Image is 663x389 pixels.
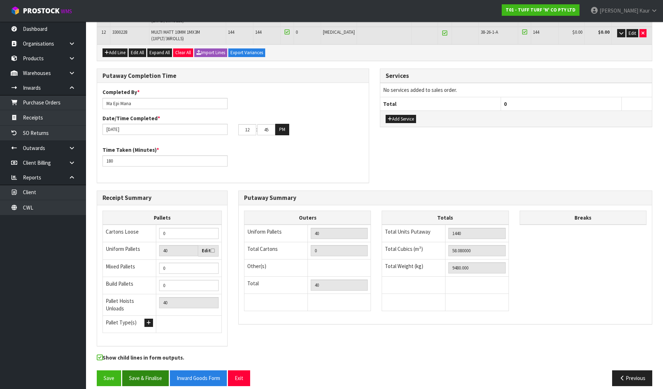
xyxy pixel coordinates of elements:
span: 12 [101,29,106,35]
h3: Receipt Summary [102,194,222,201]
span: MULTI MATT 10MM 1MX3M (1XPLT/36ROLLS) [151,29,200,42]
label: Edit [202,247,215,254]
td: : [256,124,257,135]
td: Total Weight (kg) [382,259,445,277]
span: [MEDICAL_DATA] [323,29,355,35]
td: Other(s) [244,259,308,277]
td: No services added to sales order. [380,83,652,97]
button: PM [275,124,289,135]
span: 144 [255,29,262,35]
button: Import Lines [194,48,227,57]
button: Exit [228,370,250,386]
span: Edit [629,30,636,36]
td: Total [244,277,308,294]
button: Add Service [386,115,416,123]
h3: Services [386,72,647,79]
th: Breaks [520,211,646,225]
th: Total [380,97,501,111]
small: WMS [61,8,72,15]
td: Total Cartons [244,242,308,259]
span: Expand All [149,50,170,56]
td: Pallet Hoists Unloads [103,294,156,315]
span: $0.00 [572,29,582,35]
span: [PERSON_NAME] [600,7,638,14]
strong: T01 - TUFF TURF 'N' CO PTY LTD [506,7,576,13]
input: TOTAL PACKS [311,280,368,291]
span: Kaur [639,7,650,14]
button: Save [97,370,121,386]
label: Date/Time Completed [102,114,160,122]
td: Build Pallets [103,277,156,294]
th: Pallets [103,211,222,225]
h3: Putaway Summary [244,194,647,201]
td: Uniform Pallets [103,242,156,260]
h3: Putaway Completion Time [102,72,363,79]
span: 0 [296,29,298,35]
span: ProStock [23,6,59,15]
label: Show child lines in form outputs. [97,354,184,363]
button: Previous [612,370,652,386]
td: Pallet Type(s) [103,315,156,333]
span: 38-26-1-A [481,29,498,35]
td: Uniform Pallets [244,225,308,242]
button: Save & Finalise [122,370,169,386]
td: Total Units Putaway [382,225,445,242]
strong: $0.00 [598,29,610,35]
input: Time Taken [102,155,228,167]
input: Uniform Pallets [159,245,198,256]
button: Add Line [102,48,128,57]
button: Clear All [173,48,193,57]
td: Cartons Loose [103,225,156,242]
label: Completed By [102,88,140,96]
td: Total Cubics (m³) [382,242,445,259]
span: 3300228 [112,29,127,35]
input: HH [238,124,256,135]
input: Manual [159,228,219,239]
span: 0 [504,100,507,107]
th: Totals [382,211,509,225]
span: 144 [533,29,539,35]
input: Date/Time completed [102,124,228,135]
a: T01 - TUFF TURF 'N' CO PTY LTD [502,4,579,16]
th: Outers [244,211,371,225]
input: Manual [159,280,219,291]
img: cube-alt.png [11,6,20,15]
input: UNIFORM P + MIXED P + BUILD P [159,297,219,308]
button: Expand All [147,48,172,57]
button: Edit All [129,48,146,57]
button: Inward Goods Form [170,370,227,386]
button: Edit [626,29,638,38]
input: UNIFORM P LINES [311,228,368,239]
input: OUTERS TOTAL = CTN [311,245,368,256]
span: 144 [228,29,234,35]
td: Mixed Pallets [103,259,156,277]
label: Time Taken (Minutes) [102,146,159,154]
button: Export Variances [228,48,265,57]
input: Manual [159,263,219,274]
input: MM [257,124,275,135]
